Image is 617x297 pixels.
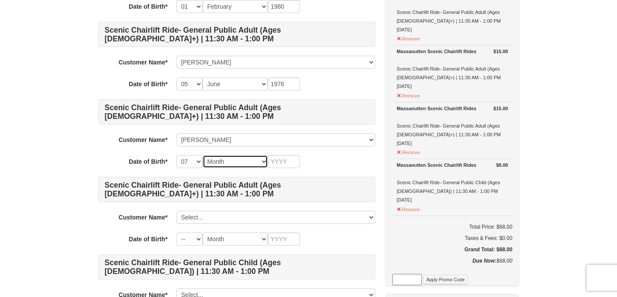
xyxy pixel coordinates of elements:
strong: Date of Birth* [129,81,167,88]
div: $68.00 [392,256,512,274]
div: Massanutten Scenic Chairlift Rides [397,47,508,56]
div: Scenic Chairlift Ride- General Public Adult (Ages [DEMOGRAPHIC_DATA]+) | 11:30 AM - 1:00 PM [DATE] [397,47,508,91]
strong: Customer Name* [119,214,168,221]
h4: Scenic Chairlift Ride- General Public Adult (Ages [DEMOGRAPHIC_DATA]+) | 11:30 AM - 1:00 PM [98,177,375,202]
input: YYYY [268,155,300,168]
strong: $15.00 [494,104,508,113]
div: Scenic Chairlift Ride- General Public Child (Ages [DEMOGRAPHIC_DATA]) | 11:30 AM - 1:00 PM [DATE] [397,161,508,204]
button: Remove [397,89,420,100]
h6: Total Price: $68.00 [392,223,512,231]
div: Massanutten Scenic Chairlift Rides [397,161,508,169]
button: Remove [397,32,420,43]
div: Scenic Chairlift Ride- General Public Adult (Ages [DEMOGRAPHIC_DATA]+) | 11:30 AM - 1:00 PM [DATE] [397,104,508,148]
strong: $15.00 [494,47,508,56]
strong: Date of Birth* [129,236,167,243]
button: Remove [397,146,420,157]
strong: Date of Birth* [129,158,167,165]
button: Apply Promo Code [423,275,467,284]
input: YYYY [268,233,300,246]
button: Remove [397,203,420,214]
strong: Due Now: [472,258,496,264]
strong: $8.00 [496,161,508,169]
div: Taxes & Fees: $0.00 [392,234,512,243]
div: Massanutten Scenic Chairlift Rides [397,104,508,113]
input: YYYY [268,78,300,91]
h4: Scenic Chairlift Ride- General Public Child (Ages [DEMOGRAPHIC_DATA]) | 11:30 AM - 1:00 PM [98,254,375,280]
strong: Customer Name* [119,59,168,66]
strong: Customer Name* [119,136,168,143]
h4: Scenic Chairlift Ride- General Public Adult (Ages [DEMOGRAPHIC_DATA]+) | 11:30 AM - 1:00 PM [98,99,375,125]
h4: Scenic Chairlift Ride- General Public Adult (Ages [DEMOGRAPHIC_DATA]+) | 11:30 AM - 1:00 PM [98,22,375,47]
strong: Date of Birth* [129,3,167,10]
h5: Grand Total: $68.00 [392,245,512,254]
